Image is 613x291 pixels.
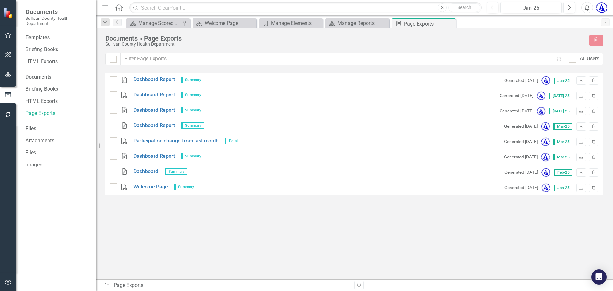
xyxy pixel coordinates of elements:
[133,153,175,160] a: Dashboard Report
[541,168,550,177] img: Lynsey Gollehon
[133,91,175,99] a: Dashboard Report
[225,138,241,144] span: Detail
[165,168,187,175] span: Summary
[26,161,89,169] a: Images
[554,78,572,84] span: Jan-25
[205,19,255,27] div: Welcome Page
[503,4,559,12] div: Jan-25
[541,153,550,162] img: Lynsey Gollehon
[129,2,482,13] input: Search ClearPoint...
[549,93,572,99] span: [DATE]-25
[541,76,550,85] img: Lynsey Gollehon
[26,86,89,93] a: Briefing Books
[133,183,168,191] a: Welcome Page
[26,46,89,53] a: Briefing Books
[3,7,14,19] img: ClearPoint Strategy
[128,19,180,27] a: Manage Scorecards
[504,154,538,160] small: Generated [DATE]
[337,19,388,27] div: Manage Reports
[504,169,538,175] small: Generated [DATE]
[553,123,572,130] span: Mar-25
[174,184,197,190] span: Summary
[26,73,89,81] div: Documents
[500,108,534,114] small: Generated [DATE]
[181,77,204,83] span: Summary
[133,122,175,129] a: Dashboard Report
[181,92,204,98] span: Summary
[554,169,572,176] span: Feb-25
[181,122,204,129] span: Summary
[271,19,321,27] div: Manage Elements
[553,139,572,145] span: Mar-25
[133,107,175,114] a: Dashboard Report
[26,110,89,117] a: Page Exports
[133,137,219,145] a: Participation change from last month
[105,282,350,289] div: Page Exports
[541,137,550,146] img: Lynsey Gollehon
[26,149,89,157] a: Files
[500,93,534,99] small: Generated [DATE]
[133,76,175,83] a: Dashboard Report
[596,2,608,13] img: Lynsey Gollehon
[120,53,553,65] input: Filter Page Exports...
[105,42,583,47] div: Sullivan County Health Department
[541,122,550,131] img: Lynsey Gollehon
[261,19,321,27] a: Manage Elements
[458,5,471,10] span: Search
[448,3,480,12] button: Search
[504,139,538,145] small: Generated [DATE]
[327,19,388,27] a: Manage Reports
[133,168,158,175] a: Dashboard
[26,98,89,105] a: HTML Exports
[537,91,546,100] img: Lynsey Gollehon
[181,153,204,159] span: Summary
[504,123,538,129] small: Generated [DATE]
[26,16,89,26] small: Sullivan County Health Department
[138,19,180,27] div: Manage Scorecards
[26,137,89,144] a: Attachments
[591,269,607,285] div: Open Intercom Messenger
[26,58,89,65] a: HTML Exports
[181,107,204,113] span: Summary
[541,183,550,192] img: Lynsey Gollehon
[580,55,599,63] div: All Users
[500,2,562,13] button: Jan-25
[549,108,572,114] span: [DATE]-25
[26,125,89,133] div: Files
[554,185,572,191] span: Jan-25
[194,19,255,27] a: Welcome Page
[105,35,583,42] div: Documents » Page Exports
[537,107,546,116] img: Lynsey Gollehon
[504,78,538,84] small: Generated [DATE]
[504,185,538,191] small: Generated [DATE]
[26,8,89,16] span: Documents
[553,154,572,160] span: Mar-25
[26,34,89,42] div: Templates
[404,20,454,28] div: Page Exports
